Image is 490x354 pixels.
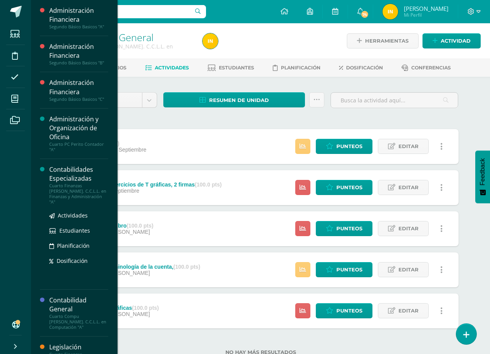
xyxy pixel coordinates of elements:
[49,42,108,66] a: Administración FinancieraSegundo Básico Basicos "B"
[316,180,372,195] a: Punteos
[49,256,108,265] a: Dosificación
[398,221,419,236] span: Editar
[88,311,150,317] span: [DATE][PERSON_NAME]
[57,257,88,264] span: Dosificación
[88,270,150,276] span: [DATE][PERSON_NAME]
[61,32,193,43] h1: Contabilidad General
[209,93,269,107] span: Resumen de unidad
[72,181,222,188] div: finalizacion de ejercicios de T gráficas, 2 firmas
[61,43,193,57] div: Cuarto Compu Bach. C.C.L.L. en Computación 'A'
[339,62,383,74] a: Dosificación
[49,42,108,60] div: Administración Financiera
[398,262,419,277] span: Editar
[88,229,150,235] span: [DATE][PERSON_NAME]
[336,180,362,195] span: Punteos
[49,211,108,220] a: Actividades
[49,142,108,152] div: Cuarto PC Perito Contador "A"
[404,5,448,12] span: [PERSON_NAME]
[398,139,419,154] span: Editar
[49,183,108,205] div: Cuarto Finanzas [PERSON_NAME]. C.C.L.L. en Finanzas y Administración "A"
[402,62,451,74] a: Conferencias
[411,65,451,71] span: Conferencias
[49,226,108,235] a: Estudiantes
[383,4,398,19] img: 2ef4376fc20844802abc0360b59bcc94.png
[398,180,419,195] span: Editar
[49,6,108,24] div: Administración Financiera
[422,33,481,48] a: Actividad
[126,223,153,229] strong: (100.0 pts)
[145,62,189,74] a: Actividades
[57,242,90,249] span: Planificación
[316,139,372,154] a: Punteos
[273,62,320,74] a: Planificación
[49,97,108,102] div: Segundo Básico Basicos "C"
[49,296,108,330] a: Contabilidad GeneralCuarto Compu [PERSON_NAME]. C.C.L.L. en Computación "A"
[336,221,362,236] span: Punteos
[96,188,139,194] span: 10 de Septiembre
[155,65,189,71] span: Actividades
[49,60,108,66] div: Segundo Básico Basicos "B"
[58,212,88,219] span: Actividades
[479,158,486,185] span: Feedback
[49,115,108,152] a: Administración y Organización de OficinaCuarto PC Perito Contador "A"
[331,93,458,108] input: Busca la actividad aquí...
[132,305,159,311] strong: (100.0 pts)
[336,139,362,154] span: Punteos
[360,10,369,19] span: 74
[336,262,362,277] span: Punteos
[398,304,419,318] span: Editar
[163,92,305,107] a: Resumen de unidad
[208,62,254,74] a: Estudiantes
[346,65,383,71] span: Dosificación
[203,33,218,49] img: 2ef4376fc20844802abc0360b59bcc94.png
[49,314,108,330] div: Cuarto Compu [PERSON_NAME]. C.C.L.L. en Computación "A"
[316,262,372,277] a: Punteos
[49,296,108,314] div: Contabilidad General
[49,343,108,352] div: Legislación
[49,6,108,29] a: Administración FinancieraSegundo Básico Basicos "A"
[404,12,448,18] span: Mi Perfil
[475,150,490,203] button: Feedback - Mostrar encuesta
[49,241,108,250] a: Planificación
[316,221,372,236] a: Punteos
[316,303,372,318] a: Punteos
[49,165,108,205] a: Contabilidades EspecializadasCuarto Finanzas [PERSON_NAME]. C.C.L.L. en Finanzas y Administración...
[347,33,419,48] a: Herramientas
[72,264,200,270] div: ejercicios de terminología de la cuenta,
[195,181,222,188] strong: (100.0 pts)
[49,24,108,29] div: Segundo Básico Basicos "A"
[49,78,108,102] a: Administración FinancieraSegundo Básico Basicos "C"
[441,34,471,48] span: Actividad
[104,147,147,153] span: 10 de Septiembre
[59,227,90,234] span: Estudiantes
[365,34,409,48] span: Herramientas
[36,5,206,18] input: Busca un usuario...
[49,115,108,142] div: Administración y Organización de Oficina
[49,78,108,96] div: Administración Financiera
[49,165,108,183] div: Contabilidades Especializadas
[281,65,320,71] span: Planificación
[173,264,200,270] strong: (100.0 pts)
[336,304,362,318] span: Punteos
[219,65,254,71] span: Estudiantes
